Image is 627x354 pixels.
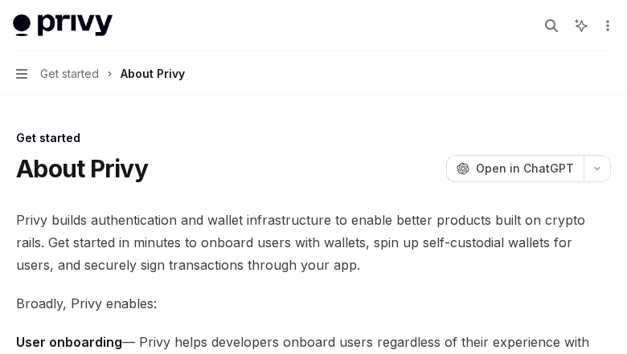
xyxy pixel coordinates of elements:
[121,64,185,83] div: About Privy
[16,334,122,350] strong: User onboarding
[16,209,611,276] span: Privy builds authentication and wallet infrastructure to enable better products built on crypto r...
[598,14,614,37] button: More actions
[476,161,574,177] span: Open in ChatGPT
[16,130,611,146] div: Get started
[446,155,584,182] button: Open in ChatGPT
[40,64,99,83] span: Get started
[16,154,148,183] h1: About Privy
[16,292,611,315] span: Broadly, Privy enables:
[13,14,113,37] img: light logo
